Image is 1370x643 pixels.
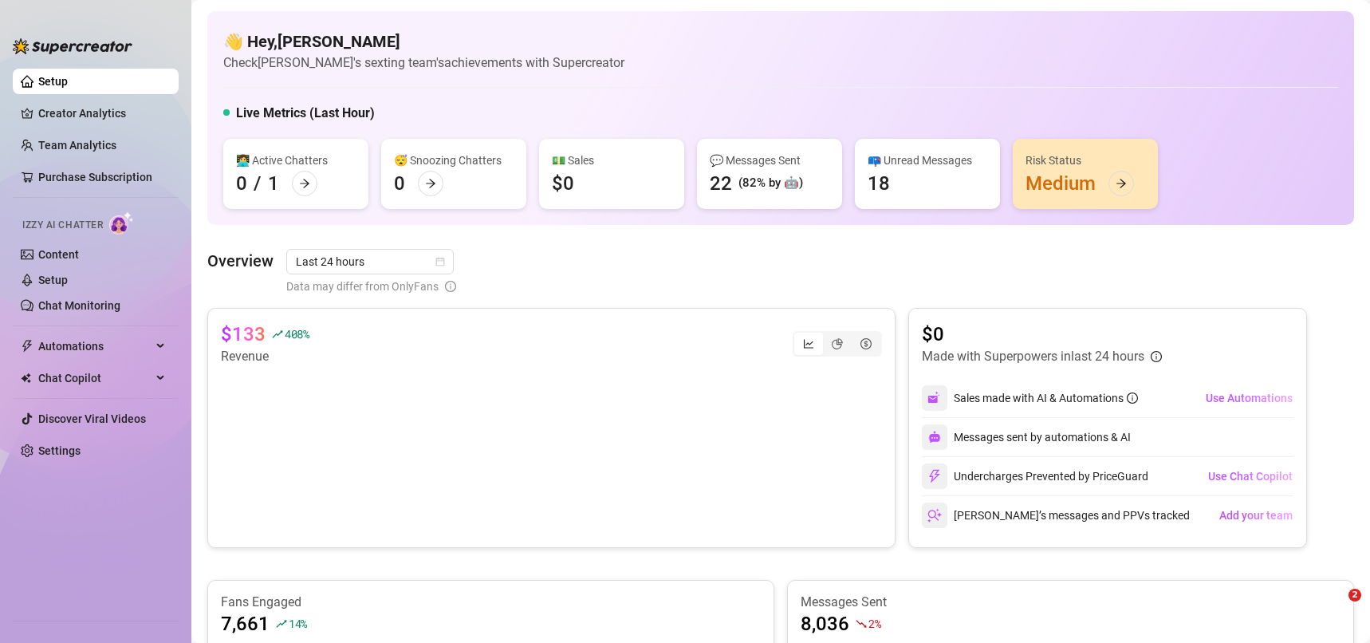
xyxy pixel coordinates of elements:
[285,326,309,341] span: 408 %
[803,338,814,349] span: line-chart
[868,171,890,196] div: 18
[236,104,375,123] h5: Live Metrics (Last Hour)
[276,618,287,629] span: rise
[1219,509,1293,522] span: Add your team
[435,257,445,266] span: calendar
[552,171,574,196] div: $0
[38,75,68,88] a: Setup
[22,218,103,233] span: Izzy AI Chatter
[13,38,132,54] img: logo-BBDzfeDw.svg
[1205,385,1293,411] button: Use Automations
[38,412,146,425] a: Discover Viral Videos
[21,340,33,353] span: thunderbolt
[1151,351,1162,362] span: info-circle
[860,338,872,349] span: dollar-circle
[1116,178,1127,189] span: arrow-right
[236,152,356,169] div: 👩‍💻 Active Chatters
[38,444,81,457] a: Settings
[922,424,1131,450] div: Messages sent by automations & AI
[801,611,849,637] article: 8,036
[38,333,152,359] span: Automations
[868,152,987,169] div: 📪 Unread Messages
[928,431,941,444] img: svg%3e
[954,389,1138,407] div: Sales made with AI & Automations
[738,174,803,193] div: (82% by 🤖)
[38,365,152,391] span: Chat Copilot
[221,347,309,366] article: Revenue
[236,171,247,196] div: 0
[927,469,942,483] img: svg%3e
[927,508,942,523] img: svg%3e
[299,178,310,189] span: arrow-right
[868,616,880,631] span: 2 %
[710,152,829,169] div: 💬 Messages Sent
[207,249,274,273] article: Overview
[268,171,279,196] div: 1
[1316,589,1354,627] iframe: Intercom live chat
[21,373,31,384] img: Chat Copilot
[221,611,270,637] article: 7,661
[38,164,166,190] a: Purchase Subscription
[832,338,843,349] span: pie-chart
[445,278,456,295] span: info-circle
[223,53,624,73] article: Check [PERSON_NAME]'s sexting team's achievements with Supercreator
[221,321,266,347] article: $133
[38,139,116,152] a: Team Analytics
[425,178,436,189] span: arrow-right
[394,171,405,196] div: 0
[394,152,514,169] div: 😴 Snoozing Chatters
[38,248,79,261] a: Content
[1207,464,1293,489] button: Use Chat Copilot
[1206,392,1293,404] span: Use Automations
[221,594,761,611] article: Fans Engaged
[109,211,134,235] img: AI Chatter
[927,391,942,405] img: svg%3e
[38,101,166,126] a: Creator Analytics
[1026,152,1145,169] div: Risk Status
[801,594,1340,611] article: Messages Sent
[1208,470,1293,483] span: Use Chat Copilot
[922,347,1144,366] article: Made with Superpowers in last 24 hours
[856,618,867,629] span: fall
[922,464,1148,489] div: Undercharges Prevented by PriceGuard
[286,278,439,295] span: Data may differ from OnlyFans
[223,30,624,53] h4: 👋 Hey, [PERSON_NAME]
[1218,503,1293,528] button: Add your team
[272,329,283,340] span: rise
[38,274,68,286] a: Setup
[289,616,307,631] span: 14 %
[1348,589,1361,602] span: 2
[710,171,732,196] div: 22
[38,299,120,312] a: Chat Monitoring
[1127,393,1138,404] span: info-circle
[922,321,1162,347] article: $0
[552,152,671,169] div: 💵 Sales
[296,250,444,274] span: Last 24 hours
[793,331,882,357] div: segmented control
[922,503,1190,528] div: [PERSON_NAME]’s messages and PPVs tracked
